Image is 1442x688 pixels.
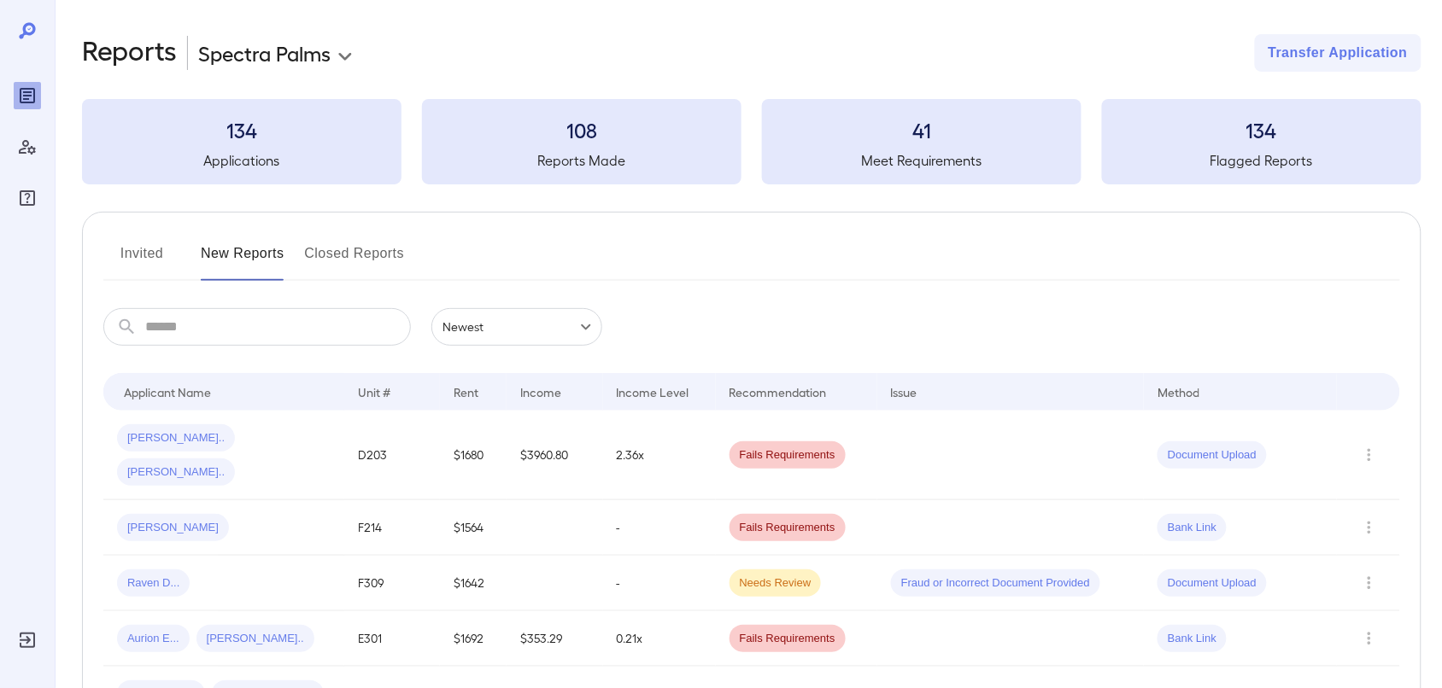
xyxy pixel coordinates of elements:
span: Document Upload [1158,575,1267,592]
h3: 134 [82,116,402,143]
td: $1680 [440,411,507,500]
summary: 134Applications108Reports Made41Meet Requirements134Flagged Reports [82,99,1421,184]
div: Income Level [617,382,689,402]
div: Manage Users [14,133,41,160]
h2: Reports [82,34,177,72]
h5: Flagged Reports [1102,150,1421,171]
td: E301 [344,611,441,667]
td: F214 [344,500,441,556]
td: - [603,556,716,611]
div: Issue [891,382,918,402]
span: Bank Link [1158,520,1227,536]
td: 2.36x [603,411,716,500]
span: [PERSON_NAME].. [117,430,235,446]
button: Row Actions [1356,514,1383,541]
button: Row Actions [1356,569,1383,597]
h5: Meet Requirements [762,150,1081,171]
div: Unit # [358,382,390,402]
button: Closed Reports [305,240,405,281]
button: Row Actions [1356,441,1383,469]
button: Transfer Application [1255,34,1421,72]
span: Fails Requirements [730,631,846,647]
span: Document Upload [1158,447,1267,464]
button: Invited [103,240,180,281]
h5: Applications [82,150,402,171]
span: Raven D... [117,575,190,592]
td: $353.29 [507,611,603,667]
p: Spectra Palms [198,39,331,67]
button: Row Actions [1356,625,1383,652]
div: Income [520,382,561,402]
h3: 41 [762,116,1081,143]
td: 0.21x [603,611,716,667]
div: Newest [431,308,602,346]
span: [PERSON_NAME].. [196,631,314,647]
span: Fails Requirements [730,520,846,536]
td: - [603,500,716,556]
div: FAQ [14,184,41,212]
h3: 134 [1102,116,1421,143]
td: $1564 [440,500,507,556]
td: D203 [344,411,441,500]
h5: Reports Made [422,150,742,171]
span: Needs Review [730,575,822,592]
span: Bank Link [1158,631,1227,647]
button: New Reports [201,240,284,281]
div: Method [1158,382,1199,402]
div: Applicant Name [124,382,211,402]
td: $1642 [440,556,507,611]
span: Fails Requirements [730,447,846,464]
div: Rent [454,382,481,402]
td: F309 [344,556,441,611]
td: $3960.80 [507,411,603,500]
div: Recommendation [730,382,827,402]
td: $1692 [440,611,507,667]
div: Log Out [14,627,41,654]
span: Aurion E... [117,631,190,647]
span: [PERSON_NAME] [117,520,229,536]
div: Reports [14,82,41,109]
h3: 108 [422,116,742,143]
span: [PERSON_NAME].. [117,464,235,481]
span: Fraud or Incorrect Document Provided [891,575,1100,592]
